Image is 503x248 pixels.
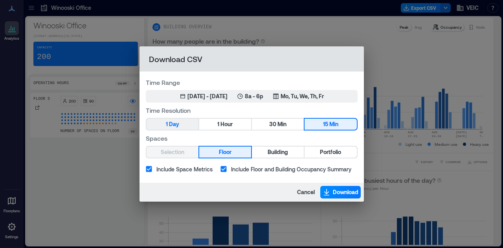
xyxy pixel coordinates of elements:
h2: Download CSV [140,46,364,72]
span: Include Floor and Building Occupancy Summary [231,165,351,173]
span: Include Space Metrics [156,165,213,173]
span: Floor [219,147,231,157]
span: 1 [166,119,168,129]
label: Spaces [146,134,358,143]
div: [DATE] - [DATE] [187,92,228,100]
button: Building [252,147,304,158]
button: 1 Hour [199,119,251,130]
button: Portfolio [305,147,356,158]
p: 8a - 6p [245,92,263,100]
span: 30 [269,119,276,129]
span: Min [277,119,286,129]
p: Mo, Tu, We, Th, Fr [281,92,324,100]
span: 15 [323,119,328,129]
button: [DATE] - [DATE]8a - 6pMo, Tu, We, Th, Fr [146,90,358,103]
span: Portfolio [320,147,341,157]
span: Hour [220,119,233,129]
button: 30 Min [252,119,304,130]
label: Time Range [146,78,358,87]
button: 15 Min [305,119,356,130]
button: 1 Day [147,119,198,130]
span: Cancel [297,188,315,196]
span: 1 [217,119,219,129]
span: Min [329,119,338,129]
span: Download [333,188,358,196]
button: Download [320,186,361,198]
button: Floor [199,147,251,158]
button: Cancel [295,186,317,198]
span: Day [169,119,179,129]
label: Time Resolution [146,106,358,115]
span: Building [268,147,288,157]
